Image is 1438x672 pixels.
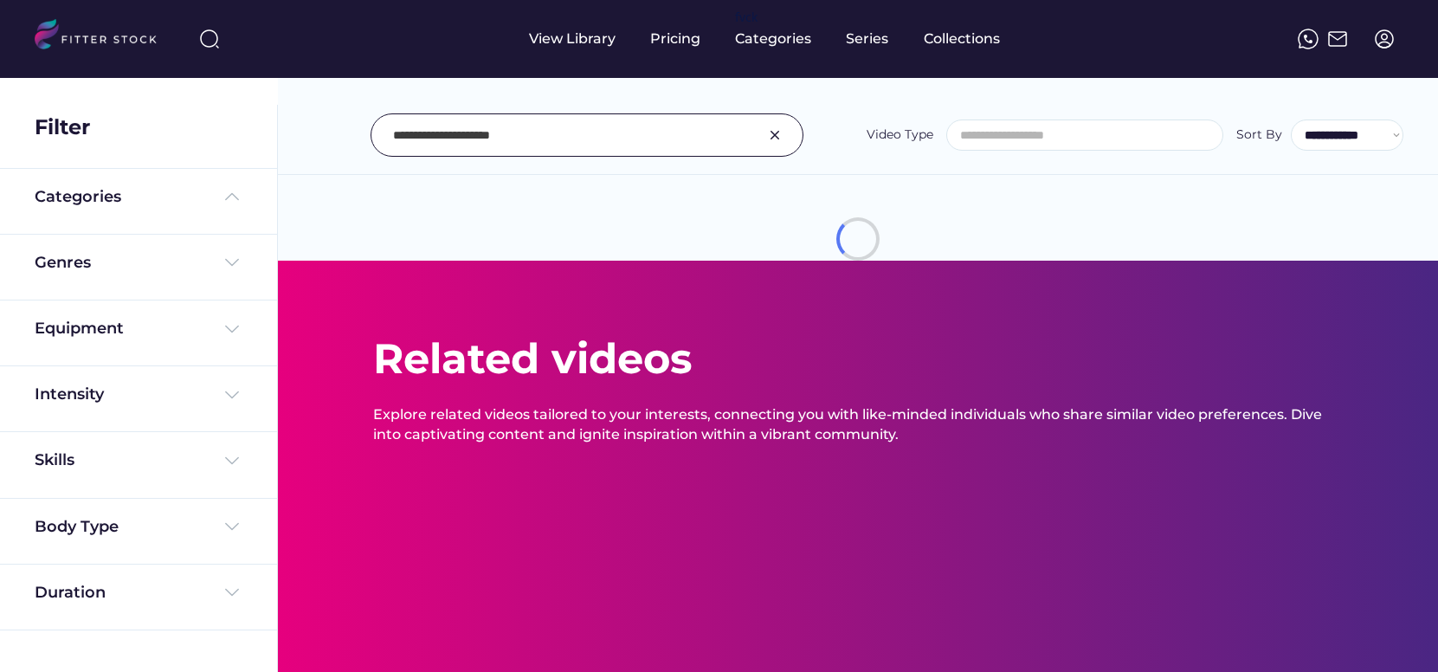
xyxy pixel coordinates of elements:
div: Equipment [35,318,124,339]
img: Frame%20%284%29.svg [222,582,242,603]
div: View Library [529,29,616,48]
img: profile-circle.svg [1374,29,1395,49]
div: Related videos [373,330,692,388]
img: Frame%20%284%29.svg [222,252,242,273]
div: Genres [35,252,91,274]
div: fvck [735,9,758,26]
div: Explore related videos tailored to your interests, connecting you with like-minded individuals wh... [373,405,1343,444]
div: Categories [735,29,811,48]
img: search-normal%203.svg [199,29,220,49]
div: Sort By [1236,126,1282,144]
div: Skills [35,449,78,471]
div: Video Type [867,126,933,144]
img: LOGO.svg [35,19,171,55]
img: meteor-icons_whatsapp%20%281%29.svg [1298,29,1319,49]
div: Categories [35,186,121,208]
img: Frame%2051.svg [1327,29,1348,49]
img: Frame%20%285%29.svg [222,186,242,207]
div: Collections [924,29,1000,48]
div: Pricing [650,29,700,48]
img: Frame%20%284%29.svg [222,450,242,471]
div: Duration [35,582,106,604]
div: Filter [35,113,90,142]
div: Body Type [35,516,119,538]
img: Group%201000002326.svg [764,125,785,145]
img: Frame%20%284%29.svg [222,384,242,405]
div: Series [846,29,889,48]
img: Frame%20%284%29.svg [222,516,242,537]
div: Intensity [35,384,104,405]
img: Frame%20%284%29.svg [222,319,242,339]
